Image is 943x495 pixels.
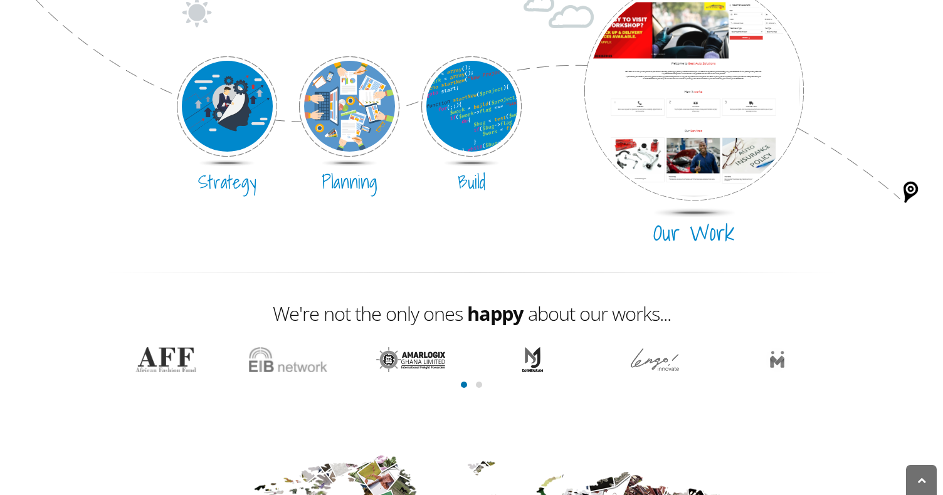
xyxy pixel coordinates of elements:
[128,347,204,372] img: African Fashion Fund
[467,300,524,326] span: happy
[249,347,328,372] img: EIB Network
[630,347,680,372] img: Lengo Innovate
[177,175,277,189] strong: Strategy
[522,347,543,372] img: Dj Mensah
[765,347,790,372] img: Muhadu
[584,226,804,239] strong: Our Work
[421,175,522,189] strong: Build
[114,300,829,326] h2: We're not the only ones about our works...
[299,175,399,189] strong: Planning
[376,347,445,372] img: Amarlogix Ghana Limited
